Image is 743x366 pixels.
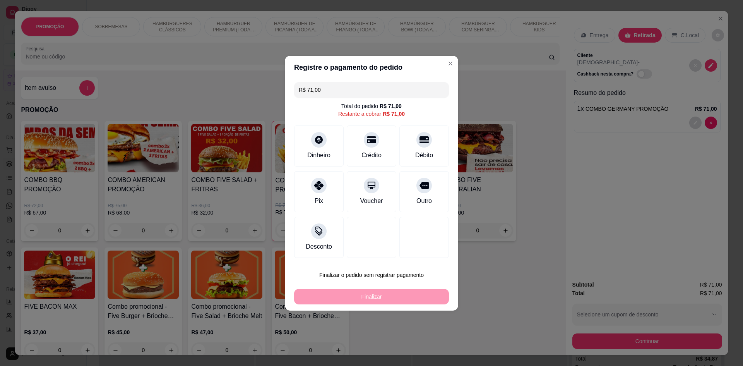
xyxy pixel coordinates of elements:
[416,196,432,206] div: Outro
[444,57,457,70] button: Close
[341,102,402,110] div: Total do pedido
[415,151,433,160] div: Débito
[380,102,402,110] div: R$ 71,00
[299,82,444,98] input: Ex.: hambúrguer de cordeiro
[315,196,323,206] div: Pix
[361,151,382,160] div: Crédito
[383,110,405,118] div: R$ 71,00
[307,151,330,160] div: Dinheiro
[338,110,405,118] div: Restante a cobrar
[285,56,458,79] header: Registre o pagamento do pedido
[306,242,332,251] div: Desconto
[294,267,449,283] button: Finalizar o pedido sem registrar pagamento
[360,196,383,206] div: Voucher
